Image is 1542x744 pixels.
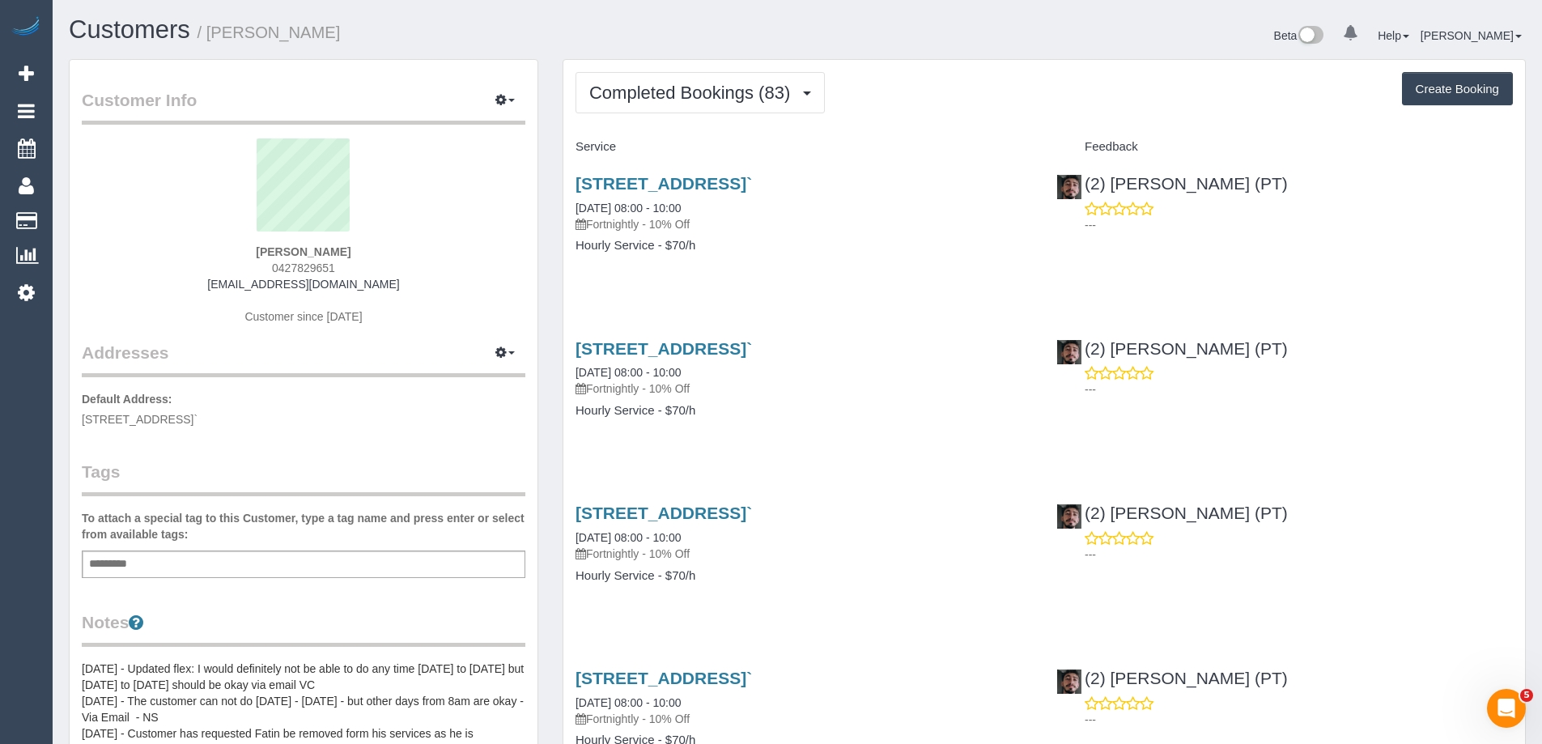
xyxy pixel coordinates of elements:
legend: Notes [82,610,525,647]
a: [STREET_ADDRESS]` [576,669,752,687]
span: Customer since [DATE] [244,310,362,323]
img: (2) Reggy Cogulet (PT) [1057,340,1081,364]
img: New interface [1297,26,1323,47]
a: [DATE] 08:00 - 10:00 [576,531,681,544]
small: / [PERSON_NAME] [198,23,341,41]
legend: Tags [82,460,525,496]
a: [PERSON_NAME] [1421,29,1522,42]
span: 0427829651 [272,261,335,274]
a: (2) [PERSON_NAME] (PT) [1056,504,1288,522]
img: (2) Reggy Cogulet (PT) [1057,670,1081,694]
p: Fortnightly - 10% Off [576,711,1032,727]
p: Fortnightly - 10% Off [576,381,1032,397]
h4: Hourly Service - $70/h [576,569,1032,583]
span: [STREET_ADDRESS]` [82,413,198,426]
label: Default Address: [82,391,172,407]
a: [DATE] 08:00 - 10:00 [576,696,681,709]
label: To attach a special tag to this Customer, type a tag name and press enter or select from availabl... [82,510,525,542]
strong: [PERSON_NAME] [256,245,350,258]
a: Help [1378,29,1409,42]
h4: Hourly Service - $70/h [576,404,1032,418]
p: --- [1085,217,1513,233]
a: [STREET_ADDRESS]` [576,339,752,358]
p: --- [1085,546,1513,563]
a: (2) [PERSON_NAME] (PT) [1056,339,1288,358]
a: (2) [PERSON_NAME] (PT) [1056,174,1288,193]
p: --- [1085,712,1513,728]
iframe: Intercom live chat [1487,689,1526,728]
h4: Service [576,140,1032,154]
button: Completed Bookings (83) [576,72,825,113]
h4: Feedback [1056,140,1513,154]
a: (2) [PERSON_NAME] (PT) [1056,669,1288,687]
img: Automaid Logo [10,16,42,39]
a: Customers [69,15,190,44]
a: [DATE] 08:00 - 10:00 [576,366,681,379]
span: 5 [1520,689,1533,702]
p: --- [1085,381,1513,398]
a: Beta [1274,29,1324,42]
a: [STREET_ADDRESS]` [576,174,752,193]
button: Create Booking [1402,72,1513,106]
a: [EMAIL_ADDRESS][DOMAIN_NAME] [207,278,399,291]
a: [STREET_ADDRESS]` [576,504,752,522]
h4: Hourly Service - $70/h [576,239,1032,253]
legend: Customer Info [82,88,525,125]
p: Fortnightly - 10% Off [576,216,1032,232]
p: Fortnightly - 10% Off [576,546,1032,562]
img: (2) Reggy Cogulet (PT) [1057,504,1081,529]
a: [DATE] 08:00 - 10:00 [576,202,681,215]
img: (2) Reggy Cogulet (PT) [1057,175,1081,199]
span: Completed Bookings (83) [589,83,798,103]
